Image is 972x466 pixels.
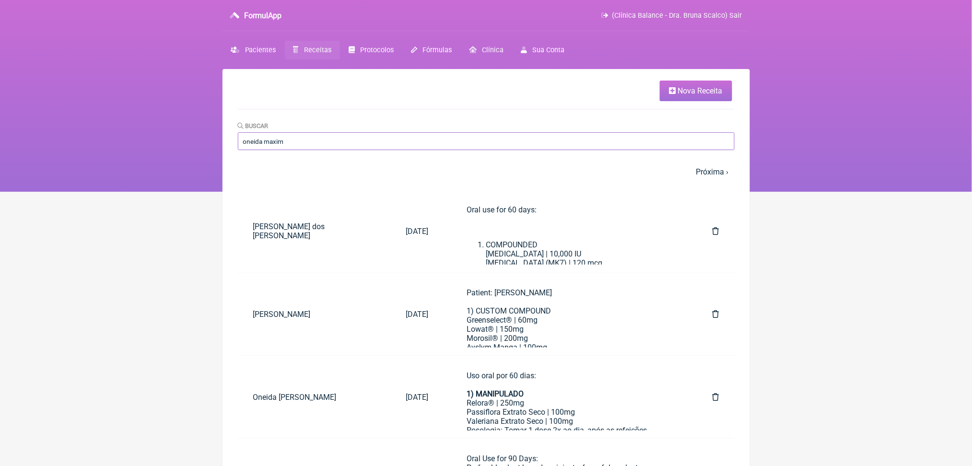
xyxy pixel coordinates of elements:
a: Oral use for 60 days:COMPOUNDED[MEDICAL_DATA] | 10,000 IU[MEDICAL_DATA] (MK7) | 120 mcgTotal [MED... [451,198,689,265]
a: [DATE] [390,302,444,326]
a: Nova Receita [660,81,732,101]
input: Paciente ou conteúdo da fórmula [238,132,735,150]
label: Buscar [238,122,269,129]
a: Próxima › [696,167,729,176]
span: Sua Conta [533,46,565,54]
div: Oral use for 60 days: [467,205,674,223]
a: [DATE] [390,385,444,409]
a: Receitas [285,41,340,59]
li: COMPOUNDED [MEDICAL_DATA] | 10,000 IU [MEDICAL_DATA] (MK7) | 120 mcg Total [MEDICAL_DATA] | 50 mg... [486,240,674,304]
a: Clínica [460,41,512,59]
span: Nova Receita [678,86,723,95]
a: [DATE] [390,219,444,244]
span: Pacientes [245,46,276,54]
div: Oral Use for 90 Days: [467,454,674,463]
span: Fórmulas [422,46,452,54]
a: Oneida [PERSON_NAME] [238,385,391,409]
span: Clínica [482,46,504,54]
a: [PERSON_NAME] [238,302,391,326]
nav: pager [238,162,735,182]
a: Protocolos [340,41,402,59]
a: Patient: [PERSON_NAME]1) CUSTOM COMPOUNDGreenselect® | 60mgLowat® | 150mgMorosil® | 200mgAyslym M... [451,280,689,348]
a: Pacientes [223,41,285,59]
span: Receitas [304,46,331,54]
span: (Clínica Balance - Dra. Bruna Scalco) Sair [612,12,742,20]
strong: 1) MANIPULADO [467,389,524,398]
a: [PERSON_NAME] dos [PERSON_NAME] [238,214,391,248]
a: Uso oral por 60 dias:1) MANIPULADORelora® | 250mgPassiflora Extrato Seco | 100mgValeriana Extrato... [451,363,689,431]
a: Fórmulas [402,41,460,59]
h3: FormulApp [244,11,281,20]
span: Protocolos [360,46,394,54]
a: (Clínica Balance - Dra. Bruna Scalco) Sair [601,12,742,20]
a: Sua Conta [512,41,573,59]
